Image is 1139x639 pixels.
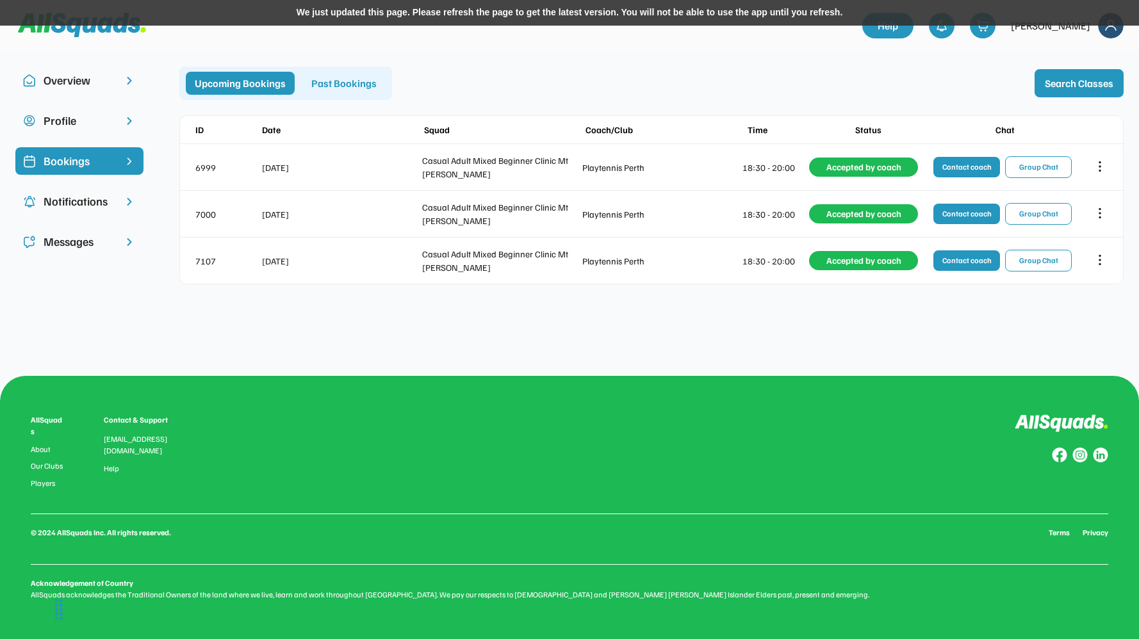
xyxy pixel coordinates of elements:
a: Our Clubs [31,462,65,471]
div: Coach/Club [586,123,745,136]
div: Accepted by coach [809,204,918,223]
img: chevron-right.svg [123,236,136,248]
img: Icon%20copy%205.svg [23,236,36,248]
a: Terms [1049,527,1070,538]
img: Group%20copy%206.svg [1093,448,1108,463]
div: Playtennis Perth [582,254,740,268]
div: [EMAIL_ADDRESS][DOMAIN_NAME] [104,433,183,457]
div: Time [748,123,812,136]
div: 18:30 - 20:00 [742,207,807,221]
div: Bookings [44,152,115,170]
div: Profile [44,112,115,129]
div: [DATE] [262,254,420,268]
div: Overview [44,72,115,89]
div: Acknowledgement of Country [31,578,133,589]
div: Playtennis Perth [582,161,740,174]
div: Casual Adult Mixed Beginner Clinic Mt [PERSON_NAME] [422,200,580,227]
div: © 2024 AllSquads Inc. All rights reserved. [31,527,171,538]
img: chevron-right%20copy%203.svg [123,155,136,168]
div: Messages [44,233,115,250]
button: Search Classes [1035,69,1124,97]
a: About [31,445,65,454]
img: Logo%20inverted.svg [1015,414,1108,433]
img: chevron-right.svg [123,74,136,87]
button: Group Chat [1005,203,1072,225]
div: Past Bookings [302,72,386,95]
div: [DATE] [262,207,420,221]
img: chevron-right.svg [123,115,136,127]
a: Players [31,479,65,488]
div: ID [195,123,259,136]
div: Contact & Support [104,414,183,426]
img: user-circle.svg [23,115,36,127]
div: 6999 [195,161,259,174]
div: Chat [926,123,1085,136]
img: shopping-cart-01%20%281%29.svg [976,19,989,32]
div: Casual Adult Mixed Beginner Clinic Mt [PERSON_NAME] [422,247,580,274]
img: Group%20copy%207.svg [1072,448,1088,463]
div: 7000 [195,207,259,221]
img: Icon%20copy%204.svg [23,195,36,208]
img: Frame%2018.svg [1098,13,1124,38]
div: AllSquads acknowledges the Traditional Owners of the land where we live, learn and work throughou... [31,589,1108,601]
img: Group%20copy%208.svg [1052,448,1067,463]
button: Contact coach [933,157,1000,177]
img: chevron-right.svg [123,195,136,208]
div: 18:30 - 20:00 [742,254,807,268]
a: Help [104,464,119,473]
button: Group Chat [1005,250,1072,271]
div: [DATE] [262,161,420,174]
a: Help [862,13,914,38]
div: Upcoming Bookings [186,72,295,95]
div: Date [262,123,422,136]
img: Icon%20copy%2010.svg [23,74,36,87]
div: Casual Adult Mixed Beginner Clinic Mt [PERSON_NAME] [422,154,580,181]
button: Group Chat [1005,156,1072,178]
div: Playtennis Perth [582,207,740,221]
div: 7107 [195,254,259,268]
button: Contact coach [933,250,1000,271]
div: Accepted by coach [809,158,918,177]
div: Squad [424,123,584,136]
div: Status [814,123,923,136]
div: AllSquads [31,414,65,437]
a: Privacy [1083,527,1108,538]
img: Icon%20%2819%29.svg [23,155,36,168]
button: Contact coach [933,204,1000,224]
div: [PERSON_NAME] [1011,18,1090,33]
div: 18:30 - 20:00 [742,161,807,174]
img: bell-03%20%281%29.svg [935,19,948,32]
div: Accepted by coach [809,251,918,270]
div: Notifications [44,193,115,210]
